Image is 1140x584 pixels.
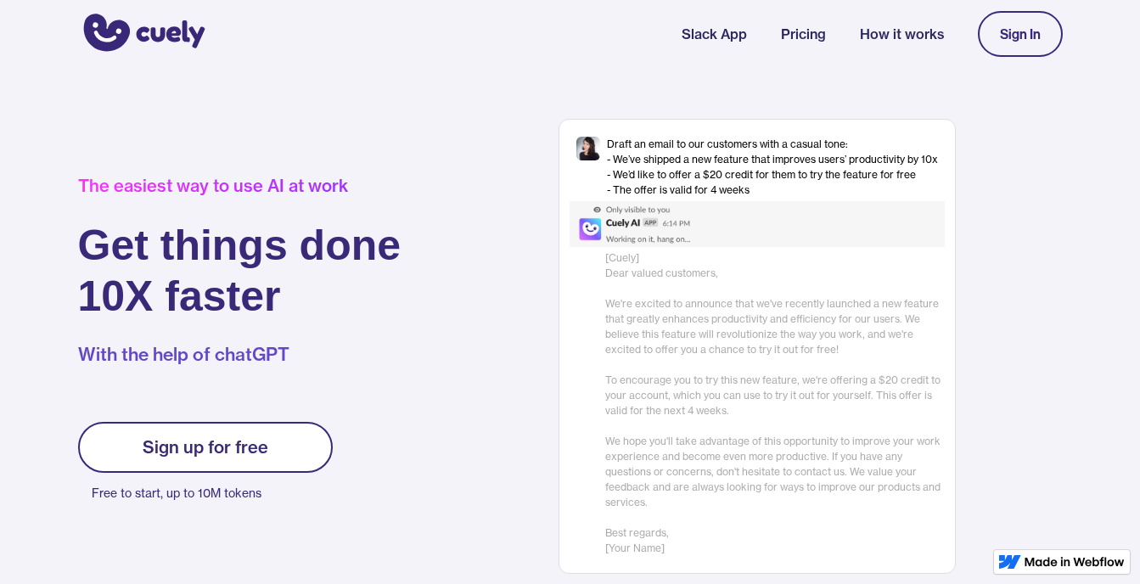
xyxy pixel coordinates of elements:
[1025,557,1125,567] img: Made in Webflow
[682,24,747,44] a: Slack App
[78,342,402,368] p: With the help of chatGPT
[143,437,268,458] div: Sign up for free
[978,11,1063,57] a: Sign In
[605,250,945,556] div: [Cuely] Dear valued customers, ‍ We're excited to announce that we've recently launched a new fea...
[781,24,826,44] a: Pricing
[860,24,944,44] a: How it works
[78,3,205,65] a: home
[78,220,402,322] h1: Get things done 10X faster
[78,422,333,473] a: Sign up for free
[1000,26,1041,42] div: Sign In
[607,137,938,198] div: Draft an email to our customers with a casual tone: - We’ve shipped a new feature that improves u...
[78,176,402,196] div: The easiest way to use AI at work
[92,481,333,505] p: Free to start, up to 10M tokens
